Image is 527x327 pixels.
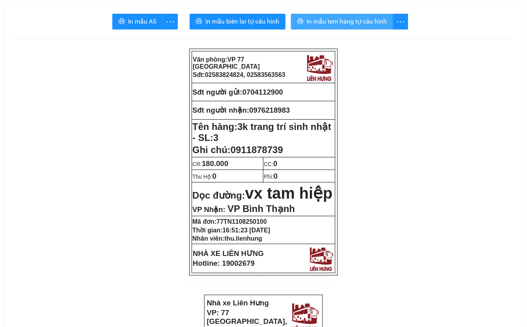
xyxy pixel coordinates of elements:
span: more [393,17,408,27]
strong: Hotline: 19002679 [193,259,255,267]
span: 0704112900 [79,56,108,62]
span: In mẫu tem hàng tự cấu hình [307,16,387,26]
span: thu.lienhung [225,235,262,242]
strong: Nhà xe Liên Hưng [207,299,269,307]
span: 77TN1108250100 [217,218,267,225]
img: logo [84,5,115,38]
span: more [163,17,177,27]
strong: VP: 77 [GEOGRAPHIC_DATA], [GEOGRAPHIC_DATA] [3,14,83,39]
strong: NHÀ XE LIÊN HƯNG [193,249,264,258]
span: printer [119,18,125,26]
strong: Dọc đường: [192,190,333,201]
span: 0976218983 [249,106,290,114]
span: 0 [212,172,216,180]
span: 0 [274,172,278,180]
button: more [162,14,178,29]
button: more [393,14,408,29]
span: Phí: [264,174,278,180]
span: 180.000 [202,159,228,168]
span: In mẫu biên lai tự cấu hình [205,16,279,26]
span: 16:51:23 [DATE] [223,227,271,234]
span: VP Nhận: [192,205,225,214]
strong: Sđt người gửi: [192,88,242,96]
span: printer [297,18,304,26]
strong: Văn phòng: [193,56,260,70]
img: logo [304,52,334,82]
strong: Phiếu gửi hàng [32,42,86,51]
strong: Nhân viên: [192,235,262,242]
span: 02583824824, 02583563563 [205,71,285,78]
img: logo [307,245,335,272]
span: VP 77 [GEOGRAPHIC_DATA] [193,56,260,70]
button: printerIn mẫu biên lai tự cấu hình [190,14,285,29]
span: CR: [192,161,229,167]
strong: Sđt: [193,71,285,78]
button: printerIn mẫu A5 [112,14,163,29]
span: 0 [273,159,277,168]
strong: Mã đơn: [192,218,267,225]
strong: Thời gian: [192,227,270,234]
strong: Nhà xe Liên Hưng [3,4,65,12]
span: Ghi chú: [192,144,283,155]
span: 3 [213,132,218,143]
strong: Tên hàng: [192,121,331,143]
strong: SĐT gửi: [57,56,108,62]
span: 3k trang trí sinh nhật - SL: [192,121,331,143]
strong: Người gửi: [3,56,28,62]
span: VP Bình Thạnh [227,203,295,214]
span: 0911878739 [231,144,283,155]
span: Thu Hộ: [192,174,216,180]
span: vx tam hiệp [245,185,333,202]
span: In mẫu A5 [128,16,156,26]
span: CC: [264,161,278,167]
button: printerIn mẫu tem hàng tự cấu hình [291,14,393,29]
strong: Sđt người nhận: [192,106,249,114]
span: 0704112900 [242,88,283,96]
span: printer [196,18,202,26]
